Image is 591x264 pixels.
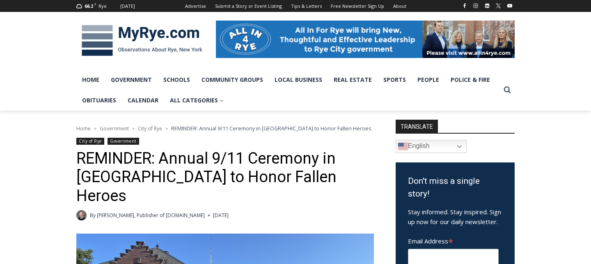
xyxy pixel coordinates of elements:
[122,90,164,111] a: Calendar
[328,69,378,90] a: Real Estate
[76,124,374,132] nav: Breadcrumbs
[100,125,129,132] a: Government
[269,69,328,90] a: Local Business
[408,233,499,248] label: Email Address
[138,125,162,132] a: City of Rye
[76,210,87,220] a: Author image
[398,141,408,151] img: en
[408,175,502,201] h3: Don't miss a single story!
[171,125,371,132] span: REMINDER: Annual 9/11 Ceremony in [GEOGRAPHIC_DATA] to Honor Fallen Heroes
[213,211,229,219] time: [DATE]
[482,1,492,11] a: Linkedin
[165,126,168,132] span: >
[105,69,158,90] a: Government
[76,19,208,62] img: MyRye.com
[76,149,374,206] h1: REMINDER: Annual 9/11 Ceremony in [GEOGRAPHIC_DATA] to Honor Fallen Heroes
[505,1,515,11] a: YouTube
[94,126,96,132] span: >
[216,21,515,58] img: All in for Rye
[120,2,135,10] div: [DATE]
[90,211,96,219] span: By
[98,2,107,10] div: Rye
[108,138,139,145] a: Government
[471,1,481,11] a: Instagram
[158,69,196,90] a: Schools
[408,207,502,227] p: Stay informed. Stay inspired. Sign up now for our daily newsletter.
[94,2,96,6] span: F
[493,1,503,11] a: X
[445,69,496,90] a: Police & Fire
[170,96,224,105] span: All Categories
[76,125,91,132] a: Home
[500,83,515,97] button: View Search Form
[196,69,269,90] a: Community Groups
[396,120,438,133] strong: TRANSLATE
[85,3,93,9] span: 66.2
[97,212,205,219] a: [PERSON_NAME], Publisher of [DOMAIN_NAME]
[132,126,135,132] span: >
[76,69,105,90] a: Home
[412,69,445,90] a: People
[164,90,229,111] a: All Categories
[76,69,500,111] nav: Primary Navigation
[76,138,104,145] a: City of Rye
[396,140,467,153] a: English
[378,69,412,90] a: Sports
[460,1,470,11] a: Facebook
[76,90,122,111] a: Obituaries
